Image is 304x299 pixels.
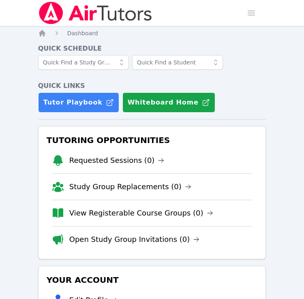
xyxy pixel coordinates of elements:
[45,273,259,287] h3: Your Account
[38,44,266,53] h4: Quick Schedule
[122,92,215,113] button: Whiteboard Home
[69,181,191,192] a: Study Group Replacements (0)
[38,29,266,37] nav: Breadcrumb
[69,234,200,245] a: Open Study Group Invitations (0)
[67,29,98,37] a: Dashboard
[38,81,266,91] h4: Quick Links
[38,2,153,24] img: Air Tutors
[38,92,119,113] a: Tutor Playbook
[67,30,98,36] span: Dashboard
[69,155,165,166] a: Requested Sessions (0)
[69,207,213,219] a: View Registerable Course Groups (0)
[132,55,223,70] input: Quick Find a Student
[38,55,129,70] input: Quick Find a Study Group
[45,133,259,147] h3: Tutoring Opportunities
